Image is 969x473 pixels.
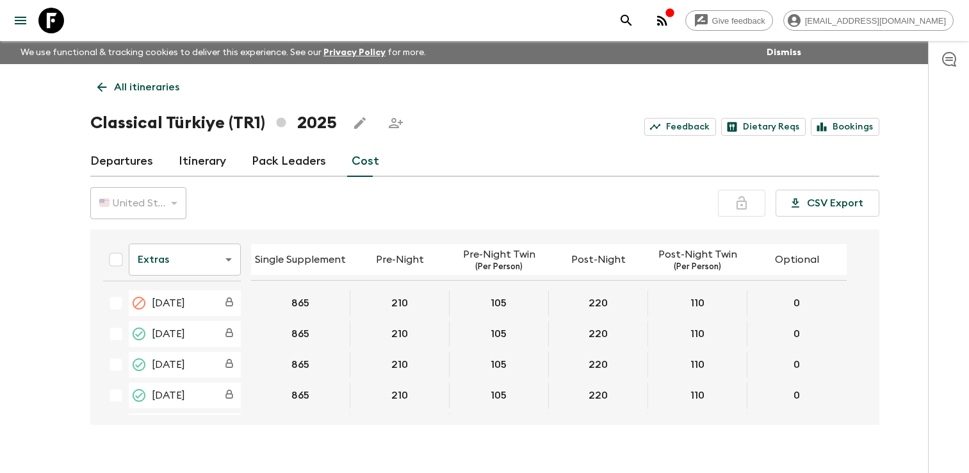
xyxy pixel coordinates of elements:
[255,252,346,267] p: Single Supplement
[648,290,747,316] div: 18 Apr 2025; Post-Night Twin
[450,290,549,316] div: 18 Apr 2025; Pre-Night Twin
[276,321,325,347] button: 865
[251,321,350,347] div: 20 Apr 2025; Single Supplement
[675,290,720,316] button: 110
[350,383,450,408] div: 16 May 2025; Pre-Night
[573,352,623,378] button: 220
[218,322,241,345] div: Costs are fixed. The departure date (20 Apr 2025) has passed
[658,247,737,262] p: Post-Night Twin
[376,383,423,408] button: 210
[776,352,817,378] button: 0
[376,290,423,316] button: 210
[450,383,549,408] div: 16 May 2025; Pre-Night Twin
[573,383,623,408] button: 220
[450,413,549,439] div: 23 May 2025; Pre-Night Twin
[675,383,720,408] button: 110
[475,290,522,316] button: 105
[775,252,819,267] p: Optional
[90,110,337,136] h1: Classical Türkiye (TR1) 2025
[776,190,879,217] button: CSV Export
[352,146,379,177] a: Cost
[573,321,623,347] button: 220
[276,413,325,439] button: 865
[129,242,241,278] div: Extras
[350,413,450,439] div: 23 May 2025; Pre-Night
[648,352,747,378] div: 04 May 2025; Post-Night Twin
[763,44,804,62] button: Dismiss
[450,352,549,378] div: 04 May 2025; Pre-Night Twin
[90,146,153,177] a: Departures
[776,383,817,408] button: 0
[644,118,716,136] a: Feedback
[350,290,450,316] div: 18 Apr 2025; Pre-Night
[674,262,721,272] p: (Per Person)
[218,353,241,376] div: Costs are fixed. The departure date (04 May 2025) has passed
[152,388,185,403] span: [DATE]
[251,290,350,316] div: 18 Apr 2025; Single Supplement
[747,352,847,378] div: 04 May 2025; Optional
[463,247,535,262] p: Pre-Night Twin
[549,383,648,408] div: 16 May 2025; Post-Night
[347,110,373,136] button: Edit this itinerary
[251,352,350,378] div: 04 May 2025; Single Supplement
[131,388,147,403] svg: Completed
[114,79,179,95] p: All itineraries
[131,326,147,342] svg: Completed
[376,321,423,347] button: 210
[549,413,648,439] div: 23 May 2025; Post-Night
[276,383,325,408] button: 865
[8,8,33,33] button: menu
[350,352,450,378] div: 04 May 2025; Pre-Night
[218,292,241,315] div: Costs are fixed. The departure date (18 Apr 2025) has passed
[376,413,423,439] button: 210
[811,118,879,136] a: Bookings
[549,352,648,378] div: 04 May 2025; Post-Night
[251,413,350,439] div: 23 May 2025; Single Supplement
[721,118,806,136] a: Dietary Reqs
[675,352,720,378] button: 110
[549,321,648,347] div: 20 Apr 2025; Post-Night
[648,383,747,408] div: 16 May 2025; Post-Night Twin
[131,357,147,372] svg: Completed
[648,413,747,439] div: 23 May 2025; Post-Night Twin
[152,326,185,342] span: [DATE]
[475,413,522,439] button: 105
[276,290,325,316] button: 865
[131,295,147,311] svg: Cancelled
[383,110,409,136] span: Share this itinerary
[747,413,847,439] div: 23 May 2025; Optional
[323,48,386,57] a: Privacy Policy
[276,352,325,378] button: 865
[747,321,847,347] div: 20 Apr 2025; Optional
[152,295,185,311] span: [DATE]
[15,41,431,64] p: We use functional & tracking cookies to deliver this experience. See our for more.
[475,352,522,378] button: 105
[450,321,549,347] div: 20 Apr 2025; Pre-Night Twin
[776,321,817,347] button: 0
[475,321,522,347] button: 105
[549,290,648,316] div: 18 Apr 2025; Post-Night
[747,383,847,408] div: 16 May 2025; Optional
[90,185,186,221] div: 🇺🇸 United States Dollar (USD)
[90,74,186,100] a: All itineraries
[685,10,773,31] a: Give feedback
[675,321,720,347] button: 110
[376,252,424,267] p: Pre-Night
[252,146,326,177] a: Pack Leaders
[776,413,817,439] button: 0
[475,383,522,408] button: 105
[705,16,772,26] span: Give feedback
[571,252,626,267] p: Post-Night
[103,247,129,272] div: Select all
[614,8,639,33] button: search adventures
[218,384,241,407] div: Costs are fixed. The departure date (16 May 2025) has passed
[747,290,847,316] div: 18 Apr 2025; Optional
[350,321,450,347] div: 20 Apr 2025; Pre-Night
[798,16,953,26] span: [EMAIL_ADDRESS][DOMAIN_NAME]
[152,357,185,372] span: [DATE]
[573,290,623,316] button: 220
[573,413,623,439] button: 220
[376,352,423,378] button: 210
[251,383,350,408] div: 16 May 2025; Single Supplement
[783,10,954,31] div: [EMAIL_ADDRESS][DOMAIN_NAME]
